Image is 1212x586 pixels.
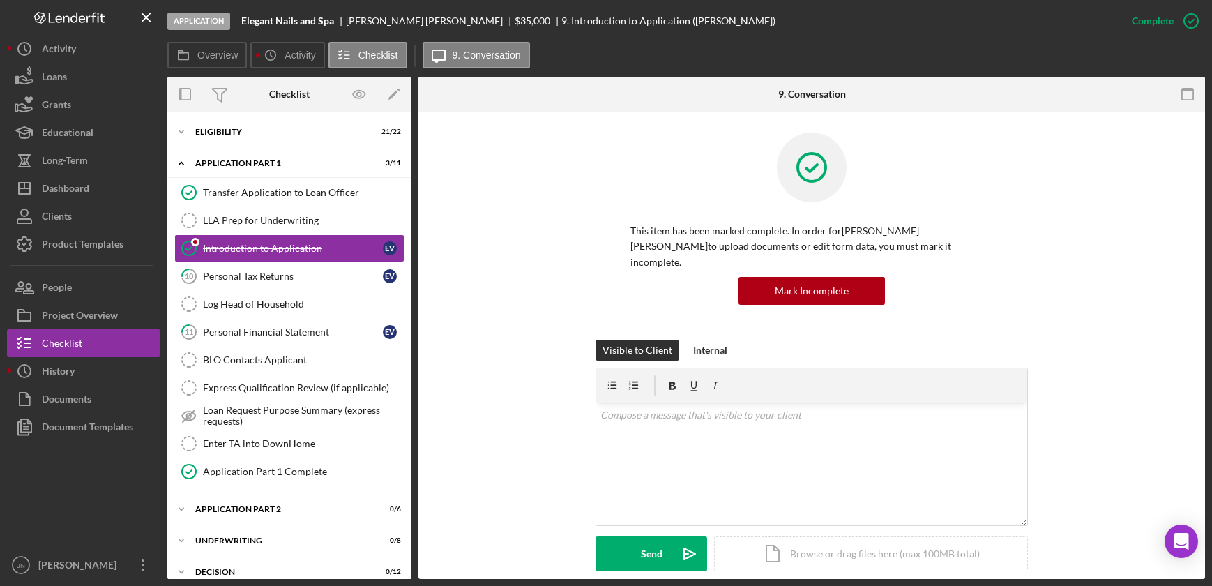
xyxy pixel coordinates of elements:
button: Visible to Client [596,340,679,361]
a: Loan Request Purpose Summary (express requests) [174,402,404,430]
div: Product Templates [42,230,123,262]
div: Document Templates [42,413,133,444]
div: Long-Term [42,146,88,178]
div: Application Part 2 [195,505,366,513]
label: Checklist [358,50,398,61]
button: Document Templates [7,413,160,441]
div: Internal [693,340,727,361]
tspan: 10 [185,271,194,280]
div: Loan Request Purpose Summary (express requests) [203,405,404,427]
div: LLA Prep for Underwriting [203,215,404,226]
button: Activity [250,42,324,68]
a: Log Head of Household [174,290,404,318]
div: Complete [1132,7,1174,35]
label: 9. Conversation [453,50,521,61]
div: Mark Incomplete [775,277,849,305]
span: $35,000 [515,15,550,27]
a: Clients [7,202,160,230]
a: Application Part 1 Complete [174,458,404,486]
div: 21 / 22 [376,128,401,136]
div: Documents [42,385,91,416]
a: LLA Prep for Underwriting [174,206,404,234]
button: Send [596,536,707,571]
div: Decision [195,568,366,576]
button: Product Templates [7,230,160,258]
div: Send [641,536,662,571]
div: Enter TA into DownHome [203,438,404,449]
button: Dashboard [7,174,160,202]
div: Grants [42,91,71,122]
div: Loans [42,63,67,94]
button: Checklist [7,329,160,357]
label: Activity [285,50,315,61]
div: Dashboard [42,174,89,206]
div: Log Head of Household [203,299,404,310]
div: People [42,273,72,305]
div: Introduction to Application [203,243,383,254]
div: Application Part 1 Complete [203,466,404,477]
div: Application Part 1 [195,159,366,167]
a: Transfer Application to Loan Officer [174,179,404,206]
a: Express Qualification Review (if applicable) [174,374,404,402]
div: [PERSON_NAME] [PERSON_NAME] [346,15,515,27]
div: Personal Tax Returns [203,271,383,282]
div: Clients [42,202,72,234]
div: Educational [42,119,93,150]
button: Grants [7,91,160,119]
div: 0 / 12 [376,568,401,576]
button: Loans [7,63,160,91]
div: Application [167,13,230,30]
b: Elegant Nails and Spa [241,15,334,27]
div: Checklist [269,89,310,100]
div: 3 / 11 [376,159,401,167]
div: Transfer Application to Loan Officer [203,187,404,198]
button: Documents [7,385,160,413]
div: 9. Introduction to Application ([PERSON_NAME]) [561,15,775,27]
div: Eligibility [195,128,366,136]
a: BLO Contacts Applicant [174,346,404,374]
button: Complete [1118,7,1205,35]
button: Project Overview [7,301,160,329]
div: E V [383,269,397,283]
button: JN[PERSON_NAME] [7,551,160,579]
button: Checklist [328,42,407,68]
button: Long-Term [7,146,160,174]
tspan: 11 [185,327,193,336]
text: JN [17,562,25,569]
div: Express Qualification Review (if applicable) [203,382,404,393]
div: Underwriting [195,536,366,545]
p: This item has been marked complete. In order for [PERSON_NAME] [PERSON_NAME] to upload documents ... [630,223,993,270]
button: Activity [7,35,160,63]
button: 9. Conversation [423,42,530,68]
a: Enter TA into DownHome [174,430,404,458]
button: Internal [686,340,734,361]
div: Checklist [42,329,82,361]
button: Mark Incomplete [738,277,885,305]
div: Visible to Client [603,340,672,361]
label: Overview [197,50,238,61]
div: [PERSON_NAME] [35,551,126,583]
div: Personal Financial Statement [203,326,383,338]
button: People [7,273,160,301]
a: Introduction to ApplicationEV [174,234,404,262]
a: 11Personal Financial StatementEV [174,318,404,346]
div: Project Overview [42,301,118,333]
div: History [42,357,75,389]
div: 0 / 8 [376,536,401,545]
button: History [7,357,160,385]
div: 9. Conversation [778,89,846,100]
button: Educational [7,119,160,146]
div: E V [383,241,397,255]
a: 10Personal Tax ReturnsEV [174,262,404,290]
div: E V [383,325,397,339]
div: BLO Contacts Applicant [203,354,404,366]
